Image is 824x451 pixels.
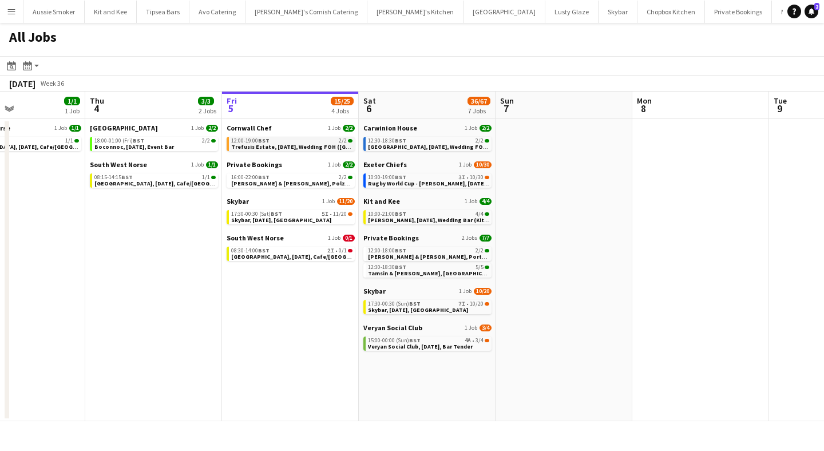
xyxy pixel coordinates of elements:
span: 3I [458,175,465,180]
span: Carwinion House, 6th September, Wedding FOH/Bar (Carwinion House) [368,143,562,151]
span: 11/20 [337,198,355,205]
span: 6 [362,102,376,115]
div: Skybar1 Job10/2017:30-00:30 (Sun)BST7I•10/20Skybar, [DATE], [GEOGRAPHIC_DATA] [363,287,492,323]
span: 2/2 [480,125,492,132]
span: Exeter Chiefs [363,160,407,169]
span: 1 Job [191,125,204,132]
a: 12:30-18:30BST2/2[GEOGRAPHIC_DATA], [DATE], Wedding FOH/Bar ([GEOGRAPHIC_DATA]) [368,137,489,150]
div: • [368,301,489,307]
span: 1 Job [459,161,472,168]
span: BST [395,210,406,217]
span: 15/25 [331,97,354,105]
span: 17:30-00:30 (Sun) [368,301,421,307]
span: 15:00-00:00 (Sun) [368,338,421,343]
span: 5/5 [485,266,489,269]
span: 1 Job [191,161,204,168]
a: 12:30-18:30BST5/5Tamsin & [PERSON_NAME], [GEOGRAPHIC_DATA], [DATE] [368,263,489,276]
span: 1 Job [328,235,340,242]
a: South West Norse1 Job0/1 [227,234,355,242]
span: 7/7 [480,235,492,242]
span: 2/2 [202,138,210,144]
span: Mon [637,96,652,106]
button: Avo Catering [189,1,245,23]
a: 15:00-00:00 (Sun)BST4A•3/4Veryan Social Club, [DATE], Bar Tender [368,337,489,350]
div: 1 Job [65,106,80,115]
span: Boconnoc House [90,124,158,132]
span: Skybar, 5th September, Croyde Bay [231,216,331,224]
span: 8 [635,102,652,115]
span: 4A [465,338,471,343]
div: Cornwall Chef1 Job2/212:00-19:00BST2/2Trefusis Estate, [DATE], Wedding FOH ([GEOGRAPHIC_DATA] Chef) [227,124,355,160]
a: 10:00-21:00BST4/4[PERSON_NAME], [DATE], Wedding Bar (Kit & Kee) [368,210,489,223]
span: 1 Job [465,325,477,331]
div: Exeter Chiefs1 Job10/3010:30-19:00BST3I•10/30Rugby World Cup - [PERSON_NAME], [DATE], Match Day Bar [363,160,492,197]
span: 1/1 [206,161,218,168]
span: Skybar [227,197,249,205]
span: 3/4 [476,338,484,343]
a: 08:15-14:15BST1/1[GEOGRAPHIC_DATA], [DATE], Cafe/[GEOGRAPHIC_DATA] (SW Norse) [94,173,216,187]
a: Carwinion House1 Job2/2 [363,124,492,132]
span: 11/20 [333,211,347,217]
span: 2/2 [339,138,347,144]
a: Cornwall Chef1 Job2/2 [227,124,355,132]
span: 1 Job [328,161,340,168]
span: Exeter, 4th September, Cafe/Barista (SW Norse) [94,180,280,187]
span: BST [271,210,282,217]
button: Tipsea Bars [137,1,189,23]
span: 10/30 [474,161,492,168]
span: 2/2 [206,125,218,132]
a: [GEOGRAPHIC_DATA]1 Job2/2 [90,124,218,132]
a: Skybar1 Job11/20 [227,197,355,205]
span: BST [409,337,421,344]
span: 12:30-18:30 [368,138,406,144]
span: 0/1 [343,235,355,242]
span: Private Bookings [227,160,282,169]
span: Tamsin & James, Place House, 6th September [368,270,522,277]
button: Chopbox Kitchen [637,1,705,23]
span: BST [395,263,406,271]
span: 2/2 [348,176,352,179]
span: 2/2 [348,139,352,143]
span: 10/30 [485,176,489,179]
span: 10/20 [474,288,492,295]
a: Veryan Social Club1 Job3/4 [363,323,492,332]
a: South West Norse1 Job1/1 [90,160,218,169]
span: 3/4 [480,325,492,331]
a: Exeter Chiefs1 Job10/30 [363,160,492,169]
div: Kit and Kee1 Job4/410:00-21:00BST4/4[PERSON_NAME], [DATE], Wedding Bar (Kit & Kee) [363,197,492,234]
span: 2/2 [343,125,355,132]
span: 12:30-18:30 [368,264,406,270]
span: 2/2 [343,161,355,168]
span: Veryan Social Club, 6th September, Bar Tender [368,343,473,350]
a: Skybar1 Job10/20 [363,287,492,295]
span: 5 [225,102,237,115]
span: Rugby World Cup - Sandy Park, 6th September, Match Day Bar [368,180,528,187]
a: 12:00-18:00BST2/2[PERSON_NAME] & [PERSON_NAME], Porthpean House, [DATE] [368,247,489,260]
a: 16:00-22:00BST2/2[PERSON_NAME] & [PERSON_NAME], Polzeath, [DATE] [231,173,352,187]
span: Week 36 [38,79,66,88]
span: 1/1 [74,139,79,143]
div: South West Norse1 Job0/108:30-14:00BST2I•0/1[GEOGRAPHIC_DATA], [DATE], Cafe/[GEOGRAPHIC_DATA] (SW... [227,234,355,263]
span: 10/20 [485,302,489,306]
span: 17:30-00:30 (Sat) [231,211,282,217]
div: [GEOGRAPHIC_DATA]1 Job2/218:00-01:00 (Fri)BST2/2Boconnoc, [DATE], Event Bar [90,124,218,160]
span: 2/2 [211,139,216,143]
a: 08:30-14:00BST2I•0/1[GEOGRAPHIC_DATA], [DATE], Cafe/[GEOGRAPHIC_DATA] (SW Norse) [231,247,352,260]
div: 4 Jobs [331,106,353,115]
span: 12:00-19:00 [231,138,270,144]
span: 10/20 [470,301,484,307]
span: Skybar, 6th September, Croyde Bay [368,306,468,314]
span: 10:30-19:00 [368,175,406,180]
span: 5I [322,211,328,217]
span: 10/30 [470,175,484,180]
span: 16:00-22:00 [231,175,270,180]
span: BST [258,137,270,144]
span: 1 Job [54,125,67,132]
span: 1 Job [465,125,477,132]
span: 11/20 [348,212,352,216]
span: Trefusis Estate, 5th September, Wedding FOH (Cornwall Chef) [231,143,414,151]
span: 08:30-14:00 [231,248,270,254]
span: 9 [772,102,787,115]
div: • [368,175,489,180]
div: • [231,248,352,254]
